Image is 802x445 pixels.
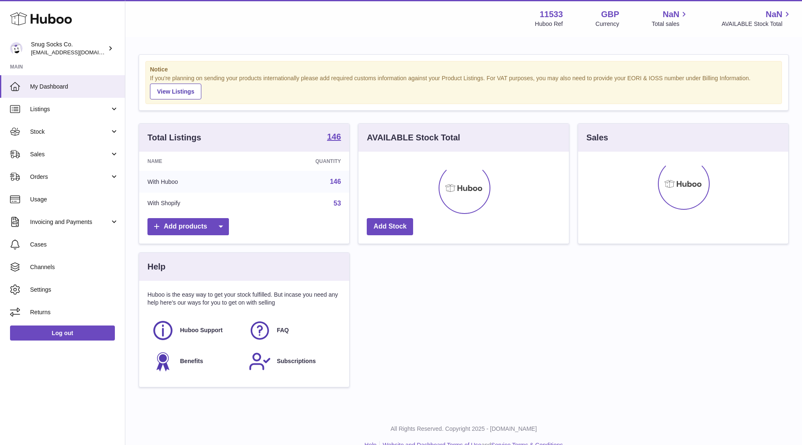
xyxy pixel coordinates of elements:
span: FAQ [277,326,289,334]
th: Name [139,152,252,171]
a: Subscriptions [249,350,337,373]
th: Quantity [252,152,349,171]
span: NaN [662,9,679,20]
span: Sales [30,150,110,158]
span: Invoicing and Payments [30,218,110,226]
a: NaN AVAILABLE Stock Total [721,9,792,28]
span: Settings [30,286,119,294]
div: If you're planning on sending your products internationally please add required customs informati... [150,74,777,99]
span: Benefits [180,357,203,365]
div: Huboo Ref [535,20,563,28]
a: 146 [327,132,341,142]
a: Huboo Support [152,319,240,342]
a: 146 [330,178,341,185]
p: All Rights Reserved. Copyright 2025 - [DOMAIN_NAME] [132,425,795,433]
span: [EMAIL_ADDRESS][DOMAIN_NAME] [31,49,123,56]
span: AVAILABLE Stock Total [721,20,792,28]
a: 53 [334,200,341,207]
a: FAQ [249,319,337,342]
td: With Shopify [139,193,252,214]
span: Stock [30,128,110,136]
span: Total sales [652,20,689,28]
h3: AVAILABLE Stock Total [367,132,460,143]
a: View Listings [150,84,201,99]
a: Add products [147,218,229,235]
div: Snug Socks Co. [31,41,106,56]
img: info@snugsocks.co.uk [10,42,23,55]
a: Add Stock [367,218,413,235]
span: Returns [30,308,119,316]
span: Cases [30,241,119,249]
span: My Dashboard [30,83,119,91]
strong: 146 [327,132,341,141]
span: NaN [766,9,782,20]
h3: Sales [586,132,608,143]
div: Currency [596,20,619,28]
span: Orders [30,173,110,181]
span: Usage [30,196,119,203]
p: Huboo is the easy way to get your stock fulfilled. But incase you need any help here's our ways f... [147,291,341,307]
strong: 11533 [540,9,563,20]
h3: Total Listings [147,132,201,143]
h3: Help [147,261,165,272]
strong: GBP [601,9,619,20]
span: Huboo Support [180,326,223,334]
a: Log out [10,325,115,341]
span: Subscriptions [277,357,316,365]
td: With Huboo [139,171,252,193]
span: Channels [30,263,119,271]
strong: Notice [150,66,777,74]
span: Listings [30,105,110,113]
a: NaN Total sales [652,9,689,28]
a: Benefits [152,350,240,373]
